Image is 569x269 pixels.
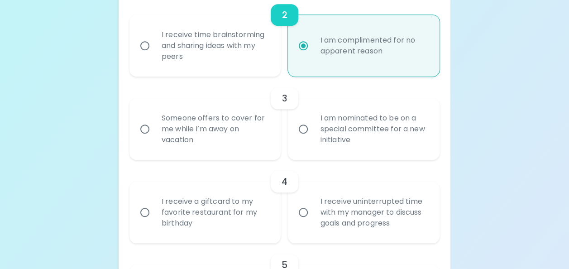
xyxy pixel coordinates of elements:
[282,8,287,22] h6: 2
[154,19,276,73] div: I receive time brainstorming and sharing ideas with my peers
[313,185,435,240] div: I receive uninterrupted time with my manager to discuss goals and progress
[129,160,440,243] div: choice-group-check
[313,102,435,156] div: I am nominated to be on a special committee for a new initiative
[154,185,276,240] div: I receive a giftcard to my favorite restaurant for my birthday
[154,102,276,156] div: Someone offers to cover for me while I’m away on vacation
[282,91,287,106] h6: 3
[129,77,440,160] div: choice-group-check
[313,24,435,67] div: I am complimented for no apparent reason
[282,174,287,189] h6: 4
